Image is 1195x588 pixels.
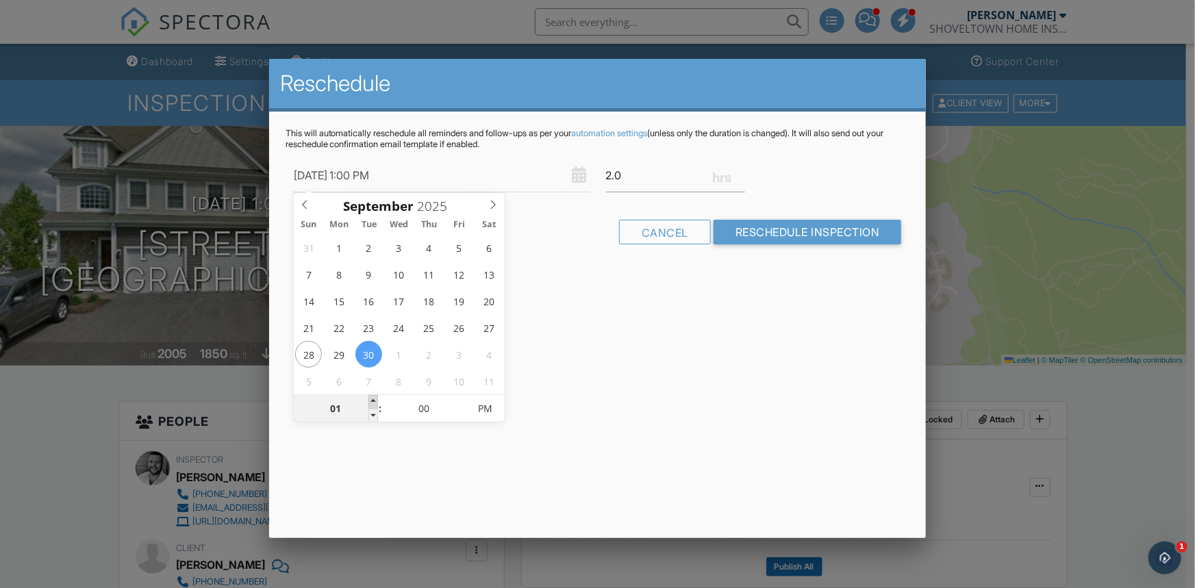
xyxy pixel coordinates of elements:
span: 1 [1177,541,1187,552]
span: Click to toggle [466,395,504,422]
span: September 29, 2025 [325,341,352,368]
span: October 9, 2025 [416,368,442,394]
span: October 3, 2025 [446,341,473,368]
span: Fri [444,220,475,229]
span: September 11, 2025 [416,261,442,287]
span: October 1, 2025 [386,341,412,368]
span: October 10, 2025 [446,368,473,394]
span: September 17, 2025 [386,287,412,314]
span: Tue [354,220,384,229]
span: October 4, 2025 [476,341,503,368]
span: September 6, 2025 [476,234,503,261]
input: Scroll to increment [294,395,378,422]
iframe: Intercom live chat [1148,541,1181,574]
h2: Reschedule [280,70,916,97]
span: September 15, 2025 [325,287,352,314]
span: September 21, 2025 [295,314,322,341]
span: September 18, 2025 [416,287,442,314]
span: Wed [384,220,414,229]
span: October 6, 2025 [325,368,352,394]
span: : [378,395,382,422]
span: September 9, 2025 [355,261,382,287]
span: September 4, 2025 [416,234,442,261]
span: September 20, 2025 [476,287,503,314]
p: This will automatically reschedule all reminders and follow-ups as per your (unless only the dura... [286,128,910,150]
span: September 3, 2025 [386,234,412,261]
span: September 24, 2025 [386,314,412,341]
span: September 5, 2025 [446,234,473,261]
input: Reschedule Inspection [714,220,902,244]
span: September 1, 2025 [325,234,352,261]
span: October 2, 2025 [416,341,442,368]
span: September 16, 2025 [355,287,382,314]
span: September 12, 2025 [446,261,473,287]
span: September 22, 2025 [325,314,352,341]
span: October 5, 2025 [295,368,322,394]
span: October 11, 2025 [476,368,503,394]
span: September 27, 2025 [476,314,503,341]
input: Scroll to increment [414,197,459,215]
span: September 7, 2025 [295,261,322,287]
span: September 10, 2025 [386,261,412,287]
span: September 14, 2025 [295,287,322,314]
span: October 7, 2025 [355,368,382,394]
span: September 25, 2025 [416,314,442,341]
span: September 19, 2025 [446,287,473,314]
span: September 8, 2025 [325,261,352,287]
span: Mon [324,220,354,229]
span: September 13, 2025 [476,261,503,287]
span: September 26, 2025 [446,314,473,341]
div: Cancel [619,220,711,244]
span: Sun [294,220,324,229]
span: Sat [475,220,505,229]
span: October 8, 2025 [386,368,412,394]
input: Scroll to increment [382,395,466,422]
span: August 31, 2025 [295,234,322,261]
span: Thu [414,220,444,229]
span: Scroll to increment [343,200,414,213]
a: automation settings [572,128,648,138]
span: September 2, 2025 [355,234,382,261]
span: September 23, 2025 [355,314,382,341]
span: September 28, 2025 [295,341,322,368]
span: September 30, 2025 [355,341,382,368]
